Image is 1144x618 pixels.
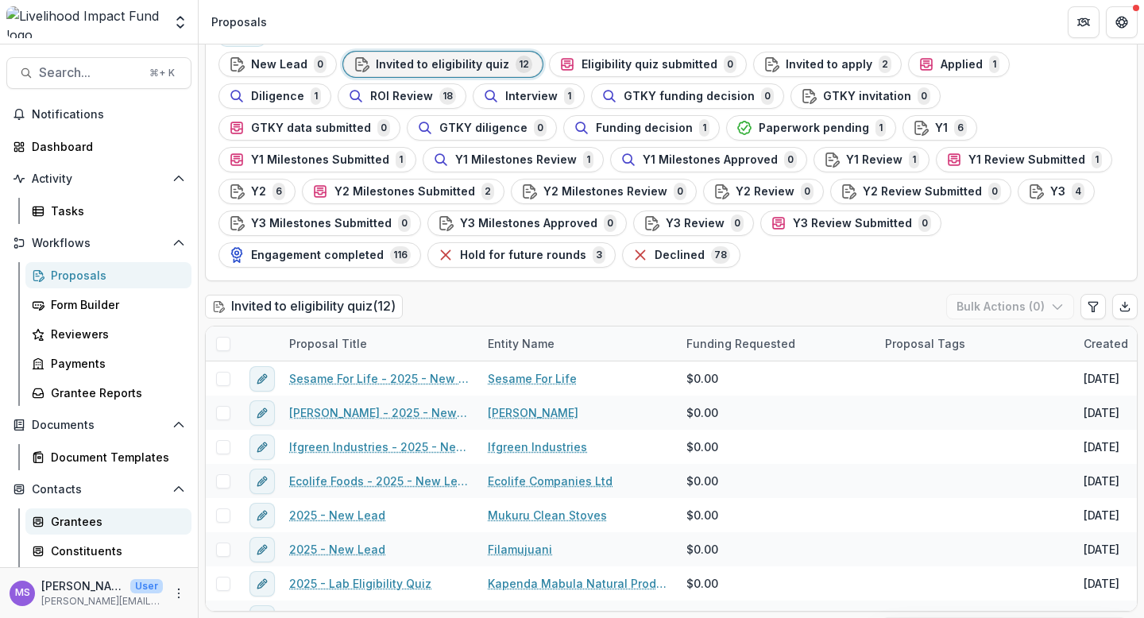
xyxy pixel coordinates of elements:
[218,179,296,204] button: Y26
[759,122,869,135] span: Paperwork pending
[591,83,784,109] button: GTKY funding decision0
[311,87,321,105] span: 1
[251,58,307,71] span: New Lead
[674,183,686,200] span: 0
[908,52,1010,77] button: Applied1
[25,262,191,288] a: Proposals
[439,87,456,105] span: 18
[343,52,543,77] button: Invited to eligibility quiz12
[439,122,528,135] span: GTKY diligence
[390,246,411,264] span: 116
[377,119,390,137] span: 0
[731,214,744,232] span: 0
[875,326,1074,361] div: Proposal Tags
[488,473,613,489] a: Ecolife Companies Ltd
[218,242,421,268] button: Engagement completed116
[249,503,275,528] button: edit
[863,185,982,199] span: Y2 Review Submitted
[51,543,179,559] div: Constituents
[280,335,377,352] div: Proposal Title
[25,321,191,347] a: Reviewers
[488,370,577,387] a: Sesame For Life
[946,294,1074,319] button: Bulk Actions (0)
[563,115,720,141] button: Funding decision1
[582,58,717,71] span: Eligibility quiz submitted
[289,575,431,592] a: 2025 - Lab Eligibility Quiz
[703,179,824,204] button: Y2 Review0
[51,203,179,219] div: Tasks
[25,538,191,564] a: Constituents
[488,575,667,592] a: Kapenda Mabula Natural Products Ltd
[909,151,919,168] span: 1
[249,537,275,562] button: edit
[51,449,179,465] div: Document Templates
[988,183,1001,200] span: 0
[677,335,805,352] div: Funding Requested
[1084,404,1119,421] div: [DATE]
[280,326,478,361] div: Proposal Title
[51,355,179,372] div: Payments
[218,83,331,109] button: Diligence1
[564,87,574,105] span: 1
[249,435,275,460] button: edit
[169,6,191,38] button: Open entity switcher
[686,404,718,421] span: $0.00
[784,151,797,168] span: 0
[488,404,578,421] a: [PERSON_NAME]
[935,122,948,135] span: Y1
[6,477,191,502] button: Open Contacts
[15,588,30,598] div: Monica Swai
[249,571,275,597] button: edit
[1084,507,1119,523] div: [DATE]
[32,237,166,250] span: Workflows
[398,214,411,232] span: 0
[41,594,163,608] p: [PERSON_NAME][EMAIL_ADDRESS][DOMAIN_NAME]
[1084,541,1119,558] div: [DATE]
[968,153,1085,167] span: Y1 Review Submitted
[604,214,616,232] span: 0
[875,335,975,352] div: Proposal Tags
[25,198,191,224] a: Tasks
[51,326,179,342] div: Reviewers
[314,56,327,73] span: 0
[633,211,754,236] button: Y3 Review0
[218,147,416,172] button: Y1 Milestones Submitted1
[211,14,267,30] div: Proposals
[1092,151,1102,168] span: 1
[370,90,433,103] span: ROI Review
[879,56,891,73] span: 2
[677,326,875,361] div: Funding Requested
[41,577,124,594] p: [PERSON_NAME]
[32,419,166,432] span: Documents
[1084,473,1119,489] div: [DATE]
[686,438,718,455] span: $0.00
[686,541,718,558] span: $0.00
[251,217,392,230] span: Y3 Milestones Submitted
[666,217,725,230] span: Y3 Review
[146,64,178,82] div: ⌘ + K
[655,249,705,262] span: Declined
[289,370,469,387] a: Sesame For Life - 2025 - New Lead
[1050,185,1065,199] span: Y3
[488,541,552,558] a: Filamujuani
[814,147,929,172] button: Y1 Review1
[1072,183,1084,200] span: 4
[624,90,755,103] span: GTKY funding decision
[726,115,896,141] button: Paperwork pending1
[251,122,371,135] span: GTKY data submitted
[793,217,912,230] span: Y3 Review Submitted
[218,115,400,141] button: GTKY data submitted0
[32,108,185,122] span: Notifications
[289,507,385,523] a: 2025 - New Lead
[846,153,902,167] span: Y1 Review
[686,507,718,523] span: $0.00
[39,65,140,80] span: Search...
[941,58,983,71] span: Applied
[251,90,304,103] span: Diligence
[936,147,1112,172] button: Y1 Review Submitted1
[6,57,191,89] button: Search...
[686,575,718,592] span: $0.00
[699,119,709,137] span: 1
